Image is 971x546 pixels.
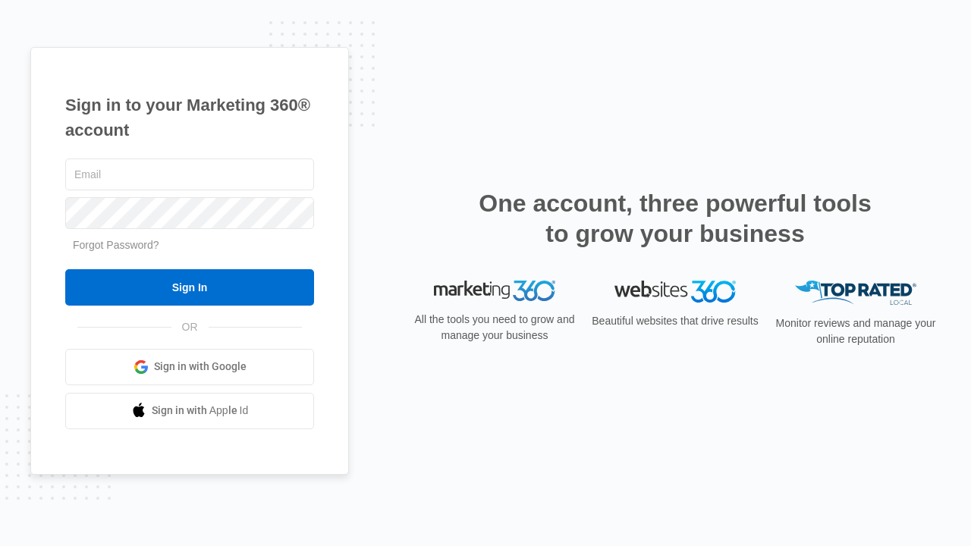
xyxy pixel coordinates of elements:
[73,239,159,251] a: Forgot Password?
[474,188,876,249] h2: One account, three powerful tools to grow your business
[65,93,314,143] h1: Sign in to your Marketing 360® account
[410,312,580,344] p: All the tools you need to grow and manage your business
[65,349,314,385] a: Sign in with Google
[65,158,314,190] input: Email
[771,315,941,347] p: Monitor reviews and manage your online reputation
[434,281,555,302] img: Marketing 360
[795,281,916,306] img: Top Rated Local
[154,359,247,375] span: Sign in with Google
[590,313,760,329] p: Beautiful websites that drive results
[171,319,209,335] span: OR
[65,393,314,429] a: Sign in with Apple Id
[152,403,249,419] span: Sign in with Apple Id
[614,281,736,303] img: Websites 360
[65,269,314,306] input: Sign In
